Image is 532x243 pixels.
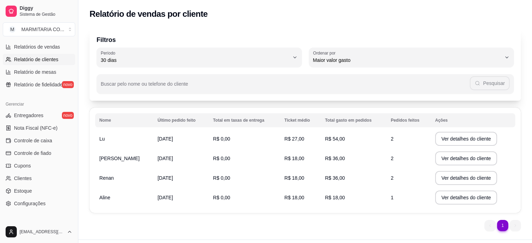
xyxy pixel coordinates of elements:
[3,99,75,110] div: Gerenciar
[14,137,52,144] span: Controle de caixa
[3,185,75,196] a: Estoque
[90,8,208,20] h2: Relatório de vendas por cliente
[284,156,304,161] span: R$ 18,00
[3,160,75,171] a: Cupons
[14,81,63,88] span: Relatório de fidelidade
[3,41,75,52] a: Relatórios de vendas
[391,136,393,142] span: 2
[213,175,230,181] span: R$ 0,00
[14,162,31,169] span: Cupons
[435,151,497,165] button: Ver detalhes do cliente
[391,175,393,181] span: 2
[3,3,75,20] a: DiggySistema de Gestão
[157,136,173,142] span: [DATE]
[14,124,57,131] span: Nota Fiscal (NFC-e)
[313,57,502,64] span: Maior valor gasto
[3,54,75,65] a: Relatório de clientes
[321,113,386,127] th: Total gasto em pedidos
[14,200,45,207] span: Configurações
[14,112,43,119] span: Entregadores
[95,113,153,127] th: Nome
[391,156,393,161] span: 2
[14,187,32,194] span: Estoque
[21,26,64,33] div: MARMITARIA CO ...
[391,195,393,200] span: 1
[435,171,497,185] button: Ver detalhes do cliente
[3,22,75,36] button: Select a team
[20,229,64,235] span: [EMAIL_ADDRESS][DOMAIN_NAME]
[14,175,32,182] span: Clientes
[3,66,75,78] a: Relatório de mesas
[3,79,75,90] a: Relatório de fidelidadenovo
[284,175,304,181] span: R$ 18,00
[3,122,75,134] a: Nota Fiscal (NFC-e)
[101,83,470,90] input: Buscar pelo nome ou telefone do cliente
[99,136,105,142] span: Lu
[481,216,524,235] nav: pagination navigation
[99,156,140,161] span: [PERSON_NAME]
[101,50,118,56] label: Período
[213,195,230,200] span: R$ 0,00
[497,220,508,231] li: pagination item 1 active
[280,113,321,127] th: Ticket médio
[99,175,114,181] span: Renan
[325,136,345,142] span: R$ 54,00
[97,35,514,45] p: Filtros
[9,26,16,33] span: M
[284,136,304,142] span: R$ 27,00
[313,50,338,56] label: Ordenar por
[435,191,497,205] button: Ver detalhes do cliente
[3,217,75,229] div: Diggy
[213,136,230,142] span: R$ 0,00
[99,195,110,200] span: Aline
[325,156,345,161] span: R$ 36,00
[431,113,515,127] th: Ações
[325,175,345,181] span: R$ 36,00
[3,198,75,209] a: Configurações
[284,195,304,200] span: R$ 18,00
[3,173,75,184] a: Clientes
[3,223,75,240] button: [EMAIL_ADDRESS][DOMAIN_NAME]
[14,150,51,157] span: Controle de fiado
[14,43,60,50] span: Relatórios de vendas
[213,156,230,161] span: R$ 0,00
[14,56,58,63] span: Relatório de clientes
[14,69,56,76] span: Relatório de mesas
[20,5,72,12] span: Diggy
[20,12,72,17] span: Sistema de Gestão
[325,195,345,200] span: R$ 18,00
[209,113,280,127] th: Total em taxas de entrega
[101,57,289,64] span: 30 dias
[97,48,302,67] button: Período30 dias
[3,135,75,146] a: Controle de caixa
[3,148,75,159] a: Controle de fiado
[157,175,173,181] span: [DATE]
[3,110,75,121] a: Entregadoresnovo
[157,156,173,161] span: [DATE]
[157,195,173,200] span: [DATE]
[309,48,514,67] button: Ordenar porMaior valor gasto
[435,132,497,146] button: Ver detalhes do cliente
[386,113,431,127] th: Pedidos feitos
[153,113,209,127] th: Último pedido feito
